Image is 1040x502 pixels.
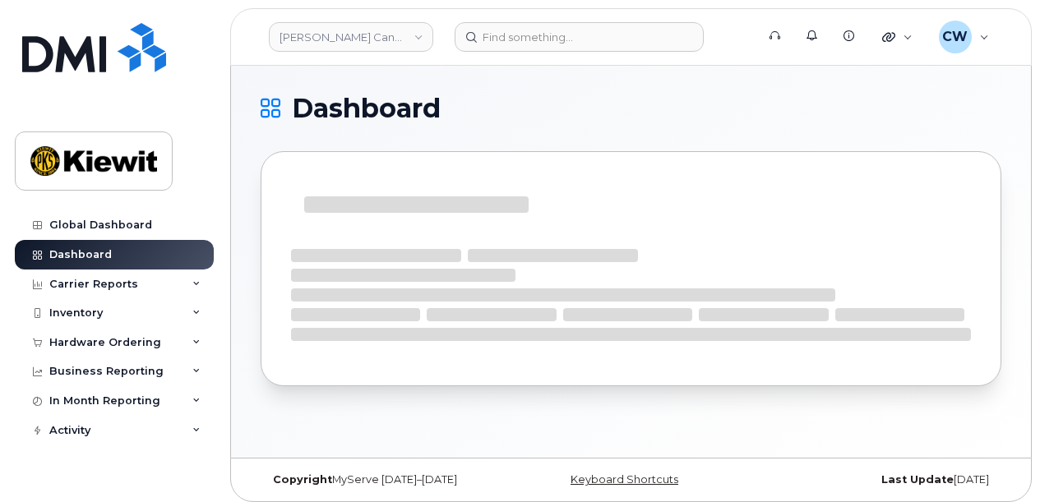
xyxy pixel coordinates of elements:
strong: Copyright [273,473,332,486]
span: Dashboard [292,96,441,121]
div: [DATE] [755,473,1001,486]
strong: Last Update [881,473,954,486]
div: MyServe [DATE]–[DATE] [261,473,507,486]
a: Keyboard Shortcuts [571,473,678,486]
